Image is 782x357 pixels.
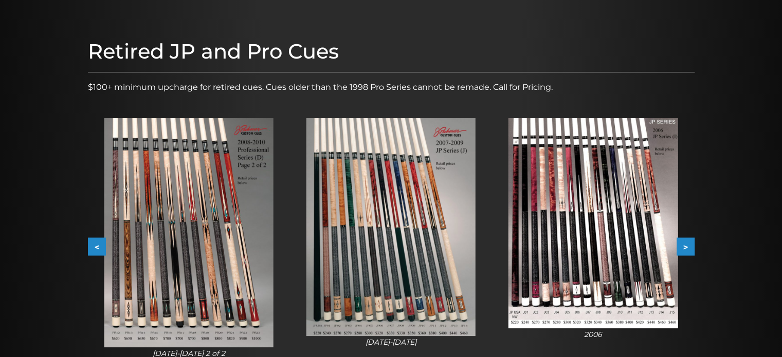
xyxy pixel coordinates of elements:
[88,39,695,64] h1: Retired JP and Pro Cues
[584,330,602,339] i: 2006
[88,238,106,256] button: <
[366,337,416,347] i: [DATE]-[DATE]
[88,238,695,256] div: Carousel Navigation
[88,81,695,93] p: $100+ minimum upcharge for retired cues. Cues older than the 1998 Pro Series cannot be remade. Ca...
[677,238,695,256] button: >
